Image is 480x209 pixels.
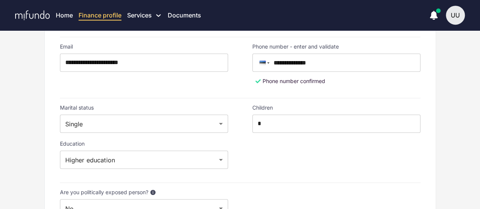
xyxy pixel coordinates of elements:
label: Children [252,104,420,111]
div: Single [60,115,228,133]
div: Higher education [60,151,228,169]
div: Estonia: + 372 [258,54,274,72]
span: Phone number confirmed [263,78,325,84]
label: Marital status [60,104,228,111]
label: Education [60,140,228,147]
div: Phone number - enter and validate [252,43,420,50]
button: Are you politically exposed person? [150,190,156,195]
label: Are you politically exposed person? [60,189,228,195]
label: Email [60,43,228,50]
button: UU [446,6,465,25]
